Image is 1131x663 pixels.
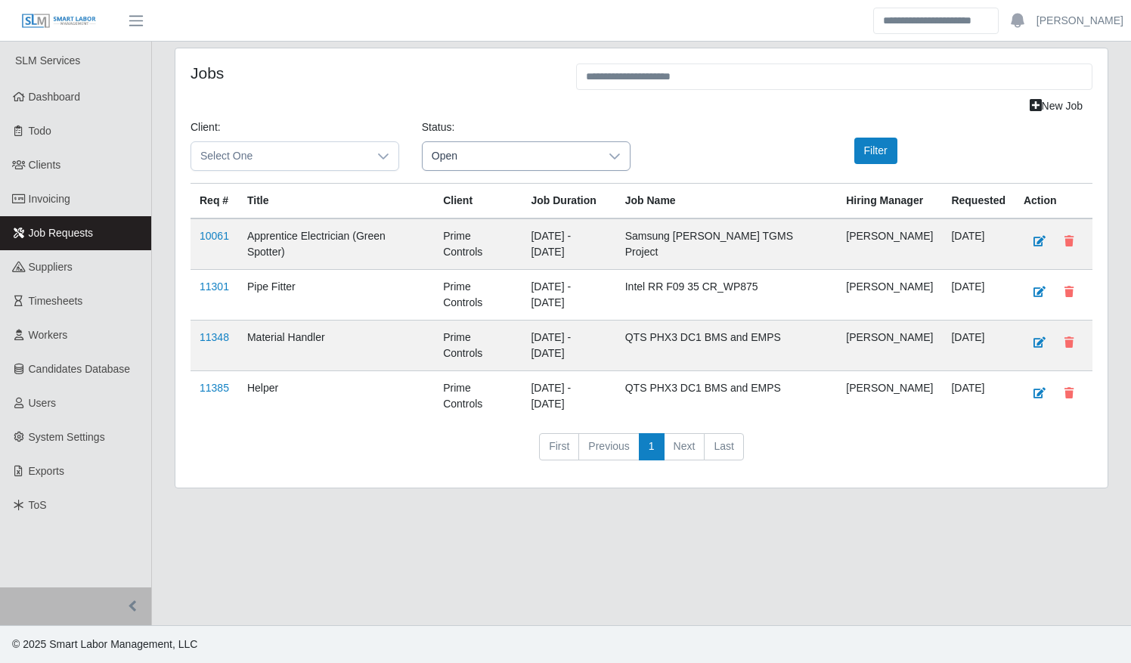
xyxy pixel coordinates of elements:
[434,218,522,270] td: Prime Controls
[15,54,80,67] span: SLM Services
[434,321,522,371] td: Prime Controls
[434,184,522,219] th: Client
[191,433,1092,472] nav: pagination
[29,295,83,307] span: Timesheets
[21,13,97,29] img: SLM Logo
[434,371,522,422] td: Prime Controls
[434,270,522,321] td: Prime Controls
[522,321,615,371] td: [DATE] - [DATE]
[1020,93,1092,119] a: New Job
[200,280,229,293] a: 11301
[238,321,434,371] td: Material Handler
[837,270,942,321] td: [PERSON_NAME]
[238,184,434,219] th: Title
[200,331,229,343] a: 11348
[854,138,897,164] button: Filter
[942,270,1015,321] td: [DATE]
[1015,184,1092,219] th: Action
[942,371,1015,422] td: [DATE]
[200,230,229,242] a: 10061
[29,159,61,171] span: Clients
[837,321,942,371] td: [PERSON_NAME]
[616,184,838,219] th: Job Name
[616,270,838,321] td: Intel RR F09 35 CR_WP875
[29,91,81,103] span: Dashboard
[522,270,615,321] td: [DATE] - [DATE]
[837,184,942,219] th: Hiring Manager
[639,433,665,460] a: 1
[1036,13,1123,29] a: [PERSON_NAME]
[522,184,615,219] th: Job Duration
[837,218,942,270] td: [PERSON_NAME]
[942,321,1015,371] td: [DATE]
[522,218,615,270] td: [DATE] - [DATE]
[522,371,615,422] td: [DATE] - [DATE]
[942,184,1015,219] th: Requested
[837,371,942,422] td: [PERSON_NAME]
[29,329,68,341] span: Workers
[238,218,434,270] td: Apprentice Electrician (Green Spotter)
[29,465,64,477] span: Exports
[29,363,131,375] span: Candidates Database
[873,8,999,34] input: Search
[12,638,197,650] span: © 2025 Smart Labor Management, LLC
[29,397,57,409] span: Users
[29,125,51,137] span: Todo
[191,184,238,219] th: Req #
[423,142,600,170] span: Open
[238,371,434,422] td: Helper
[191,119,221,135] label: Client:
[616,218,838,270] td: Samsung [PERSON_NAME] TGMS Project
[191,64,553,82] h4: Jobs
[238,270,434,321] td: Pipe Fitter
[191,142,368,170] span: Select One
[29,261,73,273] span: Suppliers
[616,371,838,422] td: QTS PHX3 DC1 BMS and EMPS
[29,227,94,239] span: Job Requests
[422,119,455,135] label: Status:
[942,218,1015,270] td: [DATE]
[29,431,105,443] span: System Settings
[200,382,229,394] a: 11385
[616,321,838,371] td: QTS PHX3 DC1 BMS and EMPS
[29,193,70,205] span: Invoicing
[29,499,47,511] span: ToS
